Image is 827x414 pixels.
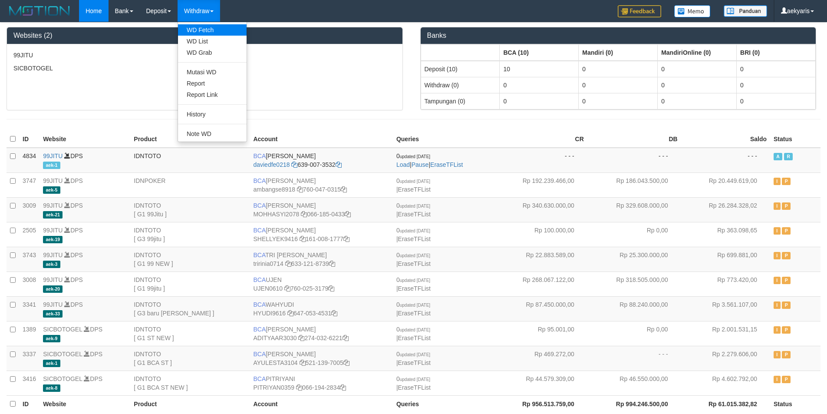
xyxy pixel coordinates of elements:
[336,161,342,168] a: Copy 6390073532 to clipboard
[43,202,63,209] a: 99JITU
[774,202,781,210] span: Inactive
[250,247,392,272] td: TRI [PERSON_NAME] 633-121-8739
[253,252,265,258] span: BCA
[250,272,392,296] td: UJEN 760-025-3179
[587,172,681,197] td: Rp 186.043.500,00
[681,148,770,173] td: - - -
[19,321,40,346] td: 1389
[774,153,782,160] span: Active
[494,395,587,412] th: Rp 956.513.759,00
[178,89,247,100] a: Report Link
[579,44,658,61] th: Group: activate to sort column ascending
[341,186,347,193] a: Copy 7600470315 to clipboard
[343,335,349,341] a: Copy 2740326221 to clipboard
[253,384,294,391] a: PITRIYAN0359
[300,359,306,366] a: Copy AYULESTA3104 to clipboard
[43,276,63,283] a: 99JITU
[774,227,781,235] span: Inactive
[178,24,247,36] a: WD Fetch
[587,222,681,247] td: Rp 0,00
[494,197,587,222] td: Rp 340.630.000,00
[284,285,290,292] a: Copy UJEN0610 to clipboard
[253,351,266,358] span: BCA
[43,162,60,169] span: aek-1
[43,335,60,342] span: aek-9
[494,371,587,395] td: Rp 44.579.309,00
[396,375,431,391] span: |
[500,44,579,61] th: Group: activate to sort column ascending
[19,172,40,197] td: 3747
[400,179,430,184] span: updated [DATE]
[400,352,430,357] span: updated [DATE]
[579,93,658,109] td: 0
[19,247,40,272] td: 3743
[396,351,431,366] span: |
[40,222,130,247] td: DPS
[774,326,781,334] span: Inactive
[770,131,820,148] th: Status
[253,301,265,308] span: BCA
[774,252,781,259] span: Inactive
[43,285,63,293] span: aek-20
[494,296,587,321] td: Rp 87.450.000,00
[396,152,430,159] span: 0
[398,260,431,267] a: EraseTFList
[43,152,63,159] a: 99JITU
[40,296,130,321] td: DPS
[253,202,266,209] span: BCA
[331,310,337,317] a: Copy 6470534531 to clipboard
[13,51,396,60] p: 99JITU
[19,296,40,321] td: 3341
[253,276,266,283] span: BCA
[681,321,770,346] td: Rp 2.001.531,15
[345,211,351,218] a: Copy 0661850433 to clipboard
[782,227,791,235] span: Paused
[19,131,40,148] th: ID
[587,346,681,371] td: - - -
[421,77,500,93] td: Withdraw (0)
[253,186,295,193] a: ambangse8918
[298,335,304,341] a: Copy ADITYAAR3030 to clipboard
[774,178,781,185] span: Inactive
[774,277,781,284] span: Inactive
[681,371,770,395] td: Rp 4.602.792,00
[40,395,130,412] th: Website
[774,301,781,309] span: Inactive
[329,260,335,267] a: Copy 6331218739 to clipboard
[340,384,346,391] a: Copy 0661942834 to clipboard
[250,321,392,346] td: [PERSON_NAME] 274-032-6221
[253,310,286,317] a: HYUDI9616
[40,346,130,371] td: DPS
[500,93,579,109] td: 0
[40,131,130,148] th: Website
[681,131,770,148] th: Saldo
[253,235,297,242] a: SHELLYEK9416
[658,44,737,61] th: Group: activate to sort column ascending
[774,351,781,358] span: Inactive
[400,204,430,209] span: updated [DATE]
[396,202,431,218] span: |
[43,301,63,308] a: 99JITU
[253,161,290,168] a: daviedfe0218
[250,148,392,173] td: [PERSON_NAME] 639-007-3532
[400,154,430,159] span: updated [DATE]
[396,177,431,193] span: |
[681,247,770,272] td: Rp 699.881,00
[178,66,247,78] a: Mutasi WD
[396,276,430,283] span: 0
[250,197,392,222] td: [PERSON_NAME] 066-185-0433
[579,61,658,77] td: 0
[250,172,392,197] td: [PERSON_NAME] 760-047-0315
[301,211,307,218] a: Copy MOHHASYI2078 to clipboard
[130,395,250,412] th: Product
[178,36,247,47] a: WD List
[494,148,587,173] td: - - -
[398,186,431,193] a: EraseTFList
[412,161,429,168] a: Pause
[19,272,40,296] td: 3008
[250,346,392,371] td: [PERSON_NAME] 521-139-7005
[494,172,587,197] td: Rp 192.239.466,00
[40,197,130,222] td: DPS
[300,235,306,242] a: Copy SHELLYEK9416 to clipboard
[587,197,681,222] td: Rp 329.608.000,00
